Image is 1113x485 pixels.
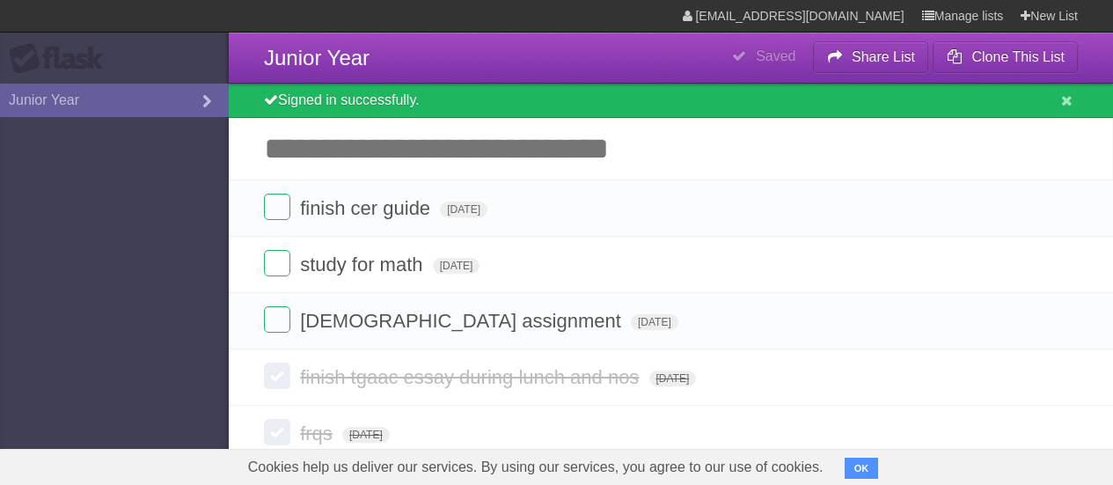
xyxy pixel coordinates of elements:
[813,41,929,73] button: Share List
[933,41,1078,73] button: Clone This List
[264,419,290,445] label: Done
[971,49,1065,64] b: Clone This List
[300,366,643,388] span: finish tgaac essay during lunch and nos
[845,458,879,479] button: OK
[649,371,697,386] span: [DATE]
[440,202,487,217] span: [DATE]
[852,49,915,64] b: Share List
[300,254,427,276] span: study for math
[264,306,290,333] label: Done
[300,423,337,445] span: frqs
[631,314,678,330] span: [DATE]
[300,310,626,332] span: [DEMOGRAPHIC_DATA] assignment
[231,450,841,485] span: Cookies help us deliver our services. By using our services, you agree to our use of cookies.
[264,363,290,389] label: Done
[264,46,370,70] span: Junior Year
[300,197,435,219] span: finish cer guide
[433,258,480,274] span: [DATE]
[756,48,795,63] b: Saved
[342,427,390,443] span: [DATE]
[264,194,290,220] label: Done
[9,43,114,75] div: Flask
[264,250,290,276] label: Done
[229,84,1113,118] div: Signed in successfully.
